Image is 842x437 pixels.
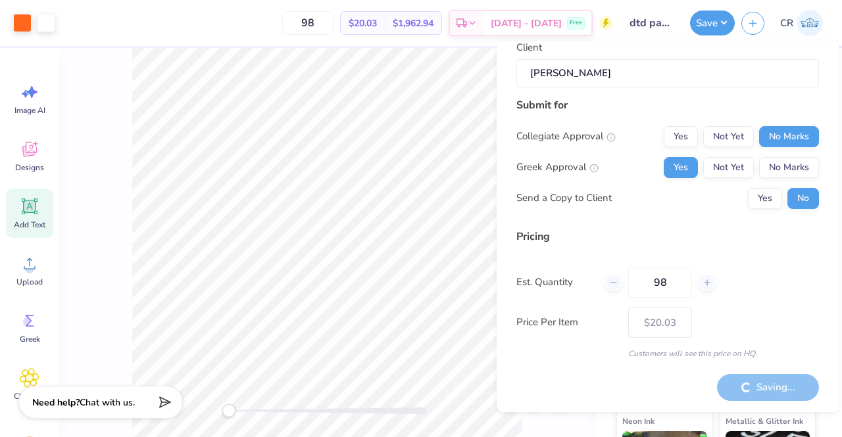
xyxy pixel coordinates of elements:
[570,18,582,28] span: Free
[516,229,819,244] div: Pricing
[622,414,655,428] span: Neon Ink
[516,40,542,55] label: Client
[349,16,377,30] span: $20.03
[491,16,562,30] span: [DATE] - [DATE]
[222,404,235,417] div: Accessibility label
[780,16,793,31] span: CR
[797,10,823,36] img: Conner Roberts
[664,157,698,178] button: Yes
[664,126,698,147] button: Yes
[32,396,80,409] strong: Need help?
[516,348,819,359] div: Customers will see this price on HQ.
[14,105,45,116] span: Image AI
[282,11,334,35] input: – –
[8,391,51,412] span: Clipart & logos
[516,59,819,87] input: e.g. Ethan Linker
[516,160,599,175] div: Greek Approval
[16,277,43,287] span: Upload
[15,162,44,173] span: Designs
[516,97,819,113] div: Submit for
[759,157,819,178] button: No Marks
[759,126,819,147] button: No Marks
[628,267,692,298] input: – –
[703,126,754,147] button: Not Yet
[619,10,683,36] input: Untitled Design
[774,10,829,36] a: CR
[787,188,819,209] button: No
[703,157,754,178] button: Not Yet
[748,188,782,209] button: Yes
[516,315,618,330] label: Price Per Item
[516,275,595,290] label: Est. Quantity
[20,334,40,344] span: Greek
[14,219,45,230] span: Add Text
[690,11,735,35] button: Save
[726,414,803,428] span: Metallic & Glitter Ink
[516,191,612,206] div: Send a Copy to Client
[393,16,433,30] span: $1,962.94
[80,396,135,409] span: Chat with us.
[516,129,616,144] div: Collegiate Approval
